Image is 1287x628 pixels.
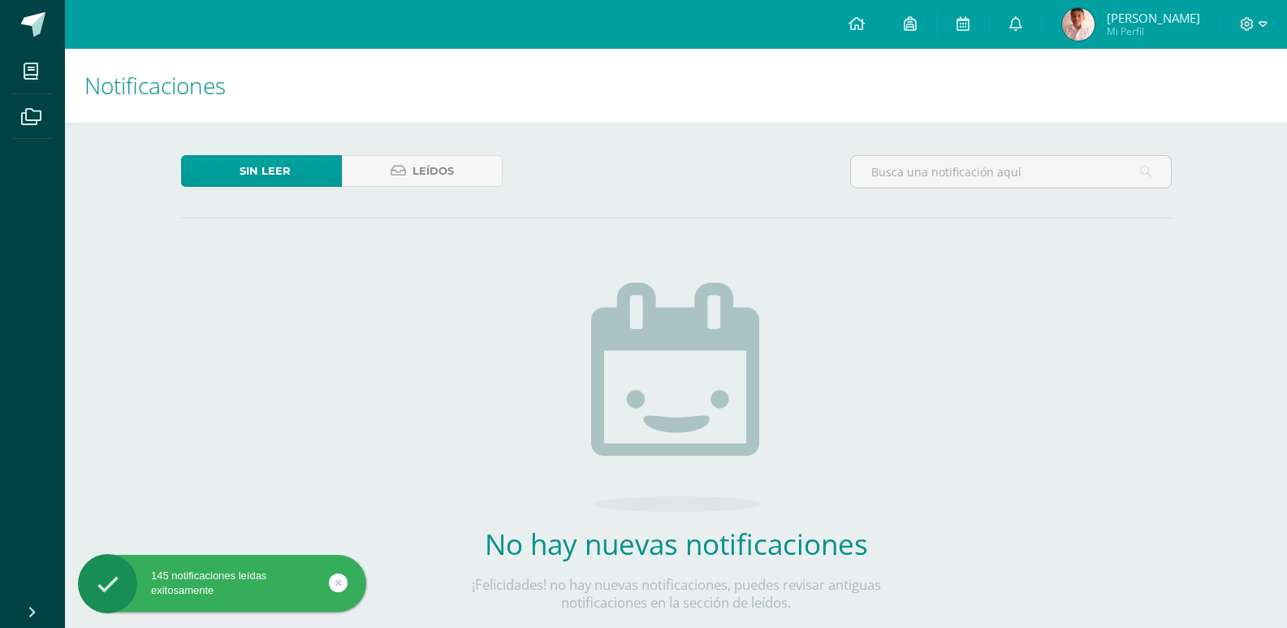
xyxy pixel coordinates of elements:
span: Leídos [412,156,454,186]
input: Busca una notificación aquí [851,156,1171,188]
span: Sin leer [240,156,291,186]
img: 48affde355f4680d0f6e75ae2de34afa.png [1062,8,1095,41]
span: [PERSON_NAME] [1107,10,1200,26]
h2: No hay nuevas notificaciones [437,525,916,563]
span: Notificaciones [84,70,226,101]
a: Sin leer [181,155,342,187]
p: ¡Felicidades! no hay nuevas notificaciones, puedes revisar antiguas notificaciones en la sección ... [437,576,916,612]
span: Mi Perfil [1107,24,1200,38]
a: Leídos [342,155,503,187]
div: 145 notificaciones leídas exitosamente [78,569,366,598]
img: no_activities.png [591,283,762,512]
